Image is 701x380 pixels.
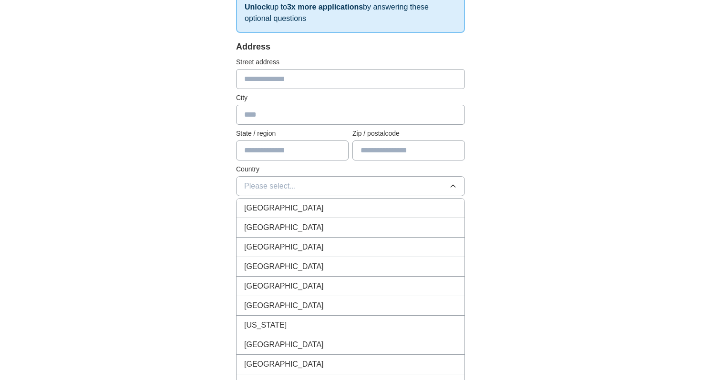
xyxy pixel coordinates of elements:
strong: 3x more applications [287,3,363,11]
label: Zip / postalcode [352,129,465,139]
div: Address [236,40,465,53]
label: City [236,93,465,103]
span: [GEOGRAPHIC_DATA] [244,261,324,272]
span: [GEOGRAPHIC_DATA] [244,241,324,253]
span: Please select... [244,180,296,192]
span: [GEOGRAPHIC_DATA] [244,222,324,233]
span: [GEOGRAPHIC_DATA] [244,359,324,370]
span: [GEOGRAPHIC_DATA] [244,280,324,292]
span: [GEOGRAPHIC_DATA] [244,202,324,214]
span: [GEOGRAPHIC_DATA] [244,339,324,350]
label: Country [236,164,465,174]
span: [GEOGRAPHIC_DATA] [244,300,324,311]
label: Street address [236,57,465,67]
label: State / region [236,129,349,139]
strong: Unlock [245,3,270,11]
span: [US_STATE] [244,320,287,331]
button: Please select... [236,176,465,196]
